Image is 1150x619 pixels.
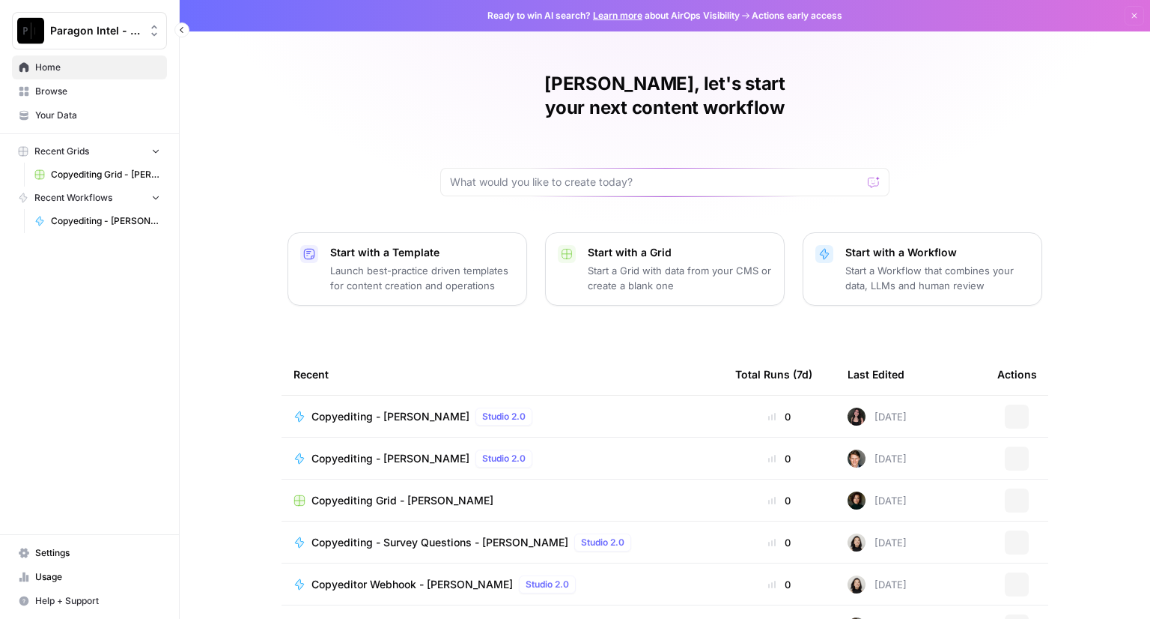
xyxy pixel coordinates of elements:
div: [DATE] [848,576,907,594]
span: Copyediting - [PERSON_NAME] [51,214,160,228]
img: qw00ik6ez51o8uf7vgx83yxyzow9 [848,450,865,468]
div: 0 [735,493,824,508]
div: Recent [293,354,711,395]
span: Copyediting Grid - [PERSON_NAME] [311,493,493,508]
div: 0 [735,577,824,592]
span: Browse [35,85,160,98]
div: [DATE] [848,408,907,426]
span: Help + Support [35,594,160,608]
p: Start with a Workflow [845,245,1029,260]
input: What would you like to create today? [450,175,862,190]
span: Usage [35,570,160,584]
span: Copyediting - [PERSON_NAME] [311,409,469,424]
div: 0 [735,535,824,550]
a: Copyeditor Webhook - [PERSON_NAME]Studio 2.0 [293,576,711,594]
span: Studio 2.0 [581,536,624,549]
button: Start with a WorkflowStart a Workflow that combines your data, LLMs and human review [803,232,1042,306]
a: Copyediting - [PERSON_NAME] [28,209,167,233]
button: Recent Workflows [12,187,167,209]
span: Your Data [35,109,160,122]
div: Last Edited [848,354,904,395]
span: Ready to win AI search? about AirOps Visibility [487,9,740,22]
div: Actions [997,354,1037,395]
button: Workspace: Paragon Intel - Copyediting [12,12,167,49]
span: Settings [35,546,160,560]
button: Recent Grids [12,140,167,163]
a: Copyediting - [PERSON_NAME]Studio 2.0 [293,408,711,426]
a: Settings [12,541,167,565]
p: Start with a Template [330,245,514,260]
a: Copyediting - [PERSON_NAME]Studio 2.0 [293,450,711,468]
h1: [PERSON_NAME], let's start your next content workflow [440,72,889,120]
div: [DATE] [848,492,907,510]
img: t5ef5oef8zpw1w4g2xghobes91mw [848,576,865,594]
span: Studio 2.0 [482,410,526,423]
img: 5nlru5lqams5xbrbfyykk2kep4hl [848,408,865,426]
a: Usage [12,565,167,589]
div: 0 [735,451,824,466]
a: Copyediting Grid - [PERSON_NAME] [293,493,711,508]
p: Launch best-practice driven templates for content creation and operations [330,263,514,293]
span: Recent Workflows [34,191,112,205]
span: Paragon Intel - Copyediting [50,23,141,38]
span: Copyediting - Survey Questions - [PERSON_NAME] [311,535,568,550]
a: Your Data [12,103,167,127]
a: Copyediting - Survey Questions - [PERSON_NAME]Studio 2.0 [293,534,711,552]
img: trpfjrwlykpjh1hxat11z5guyxrg [848,492,865,510]
a: Home [12,55,167,79]
span: Copyeditor Webhook - [PERSON_NAME] [311,577,513,592]
div: 0 [735,409,824,424]
span: Studio 2.0 [482,452,526,465]
span: Copyediting Grid - [PERSON_NAME] [51,168,160,181]
a: Browse [12,79,167,103]
p: Start a Workflow that combines your data, LLMs and human review [845,263,1029,293]
div: Total Runs (7d) [735,354,812,395]
span: Actions early access [752,9,842,22]
button: Start with a TemplateLaunch best-practice driven templates for content creation and operations [287,232,527,306]
button: Help + Support [12,589,167,613]
button: Start with a GridStart a Grid with data from your CMS or create a blank one [545,232,785,306]
a: Copyediting Grid - [PERSON_NAME] [28,163,167,187]
span: Studio 2.0 [526,578,569,591]
span: Home [35,61,160,74]
p: Start a Grid with data from your CMS or create a blank one [588,263,772,293]
p: Start with a Grid [588,245,772,260]
span: Copyediting - [PERSON_NAME] [311,451,469,466]
a: Learn more [593,10,642,21]
div: [DATE] [848,534,907,552]
span: Recent Grids [34,145,89,158]
img: t5ef5oef8zpw1w4g2xghobes91mw [848,534,865,552]
div: [DATE] [848,450,907,468]
img: Paragon Intel - Copyediting Logo [17,17,44,44]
